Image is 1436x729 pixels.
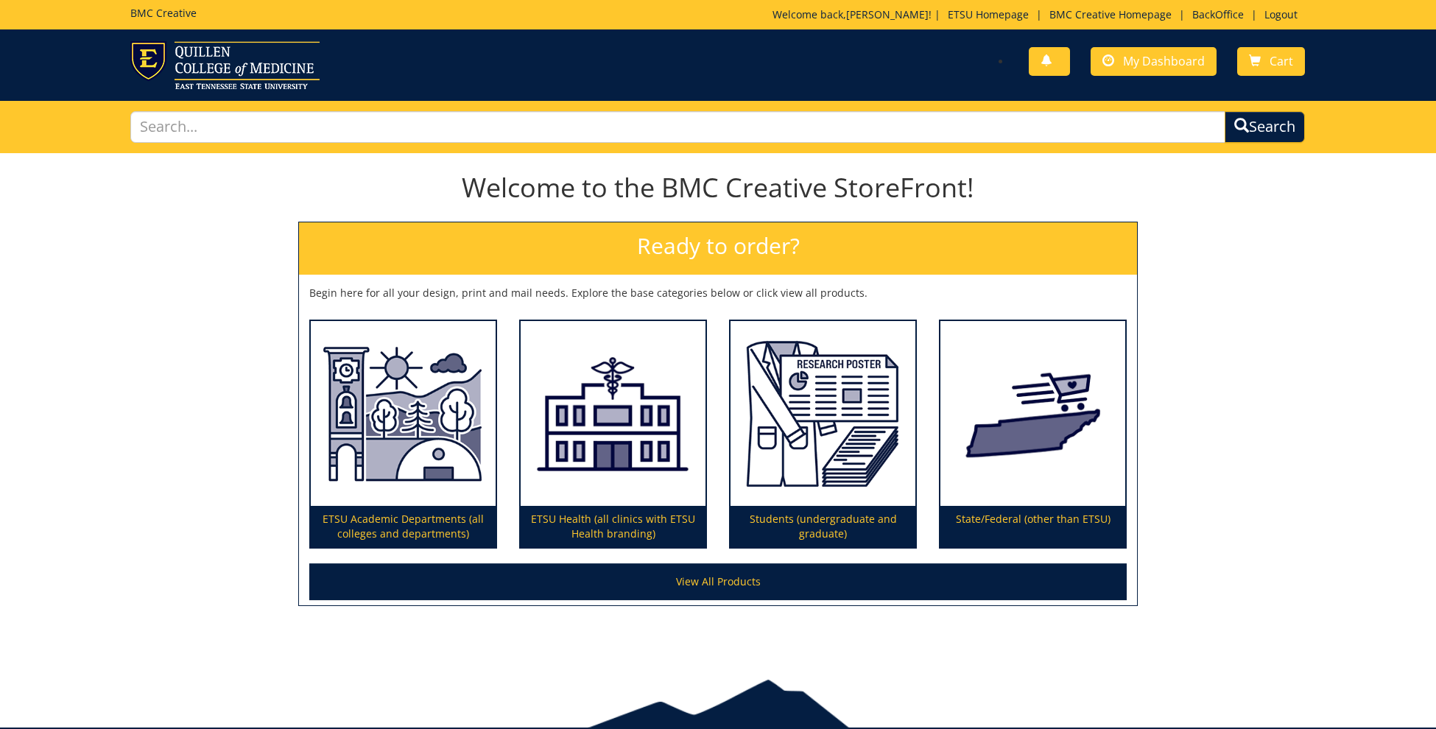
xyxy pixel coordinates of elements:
p: ETSU Academic Departments (all colleges and departments) [311,506,496,547]
p: Welcome back, ! | | | | [772,7,1305,22]
a: BackOffice [1185,7,1251,21]
a: ETSU Health (all clinics with ETSU Health branding) [521,321,705,548]
span: Cart [1270,53,1293,69]
img: ETSU Health (all clinics with ETSU Health branding) [521,321,705,507]
a: Cart [1237,47,1305,76]
a: ETSU Homepage [940,7,1036,21]
button: Search [1225,111,1305,143]
a: Students (undergraduate and graduate) [731,321,915,548]
img: ETSU Academic Departments (all colleges and departments) [311,321,496,507]
h1: Welcome to the BMC Creative StoreFront! [298,173,1138,202]
h2: Ready to order? [299,222,1137,275]
img: State/Federal (other than ETSU) [940,321,1125,507]
p: Students (undergraduate and graduate) [731,506,915,547]
img: Students (undergraduate and graduate) [731,321,915,507]
a: [PERSON_NAME] [846,7,929,21]
a: BMC Creative Homepage [1042,7,1179,21]
a: My Dashboard [1091,47,1217,76]
a: ETSU Academic Departments (all colleges and departments) [311,321,496,548]
p: ETSU Health (all clinics with ETSU Health branding) [521,506,705,547]
input: Search... [130,111,1225,143]
a: View All Products [309,563,1127,600]
img: ETSU logo [130,41,320,89]
a: State/Federal (other than ETSU) [940,321,1125,548]
p: Begin here for all your design, print and mail needs. Explore the base categories below or click ... [309,286,1127,300]
h5: BMC Creative [130,7,197,18]
span: My Dashboard [1123,53,1205,69]
p: State/Federal (other than ETSU) [940,506,1125,547]
a: Logout [1257,7,1305,21]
